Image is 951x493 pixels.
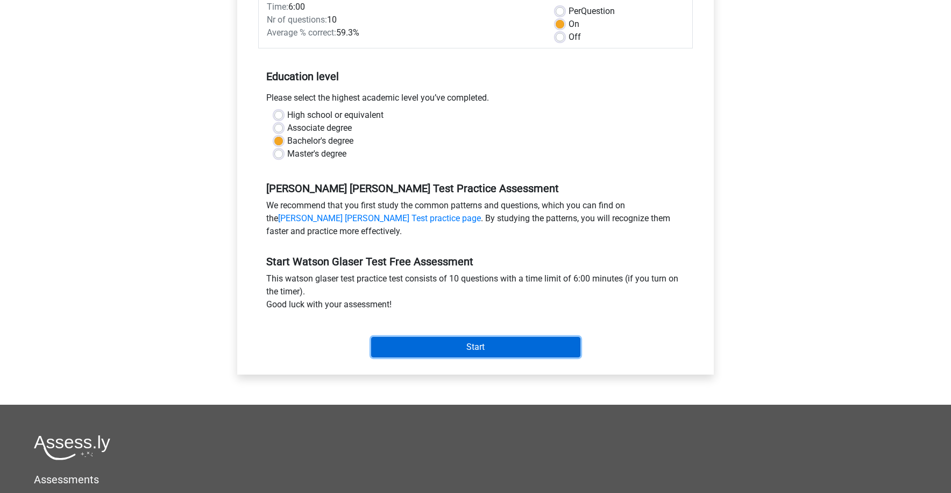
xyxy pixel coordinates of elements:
label: Master's degree [287,147,346,160]
div: This watson glaser test practice test consists of 10 questions with a time limit of 6:00 minutes ... [258,272,693,315]
h5: Start Watson Glaser Test Free Assessment [266,255,685,268]
div: Please select the highest academic level you’ve completed. [258,91,693,109]
div: We recommend that you first study the common patterns and questions, which you can find on the . ... [258,199,693,242]
span: Nr of questions: [267,15,327,25]
label: On [569,18,579,31]
h5: Education level [266,66,685,87]
span: Per [569,6,581,16]
label: Associate degree [287,122,352,135]
label: Question [569,5,615,18]
input: Start [371,337,580,357]
img: Assessly logo [34,435,110,460]
label: Off [569,31,581,44]
span: Average % correct: [267,27,336,38]
h5: [PERSON_NAME] [PERSON_NAME] Test Practice Assessment [266,182,685,195]
label: Bachelor's degree [287,135,353,147]
div: 59.3% [259,26,548,39]
label: High school or equivalent [287,109,384,122]
div: 6:00 [259,1,548,13]
span: Time: [267,2,288,12]
div: 10 [259,13,548,26]
h5: Assessments [34,473,917,486]
a: [PERSON_NAME] [PERSON_NAME] Test practice page [278,213,481,223]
